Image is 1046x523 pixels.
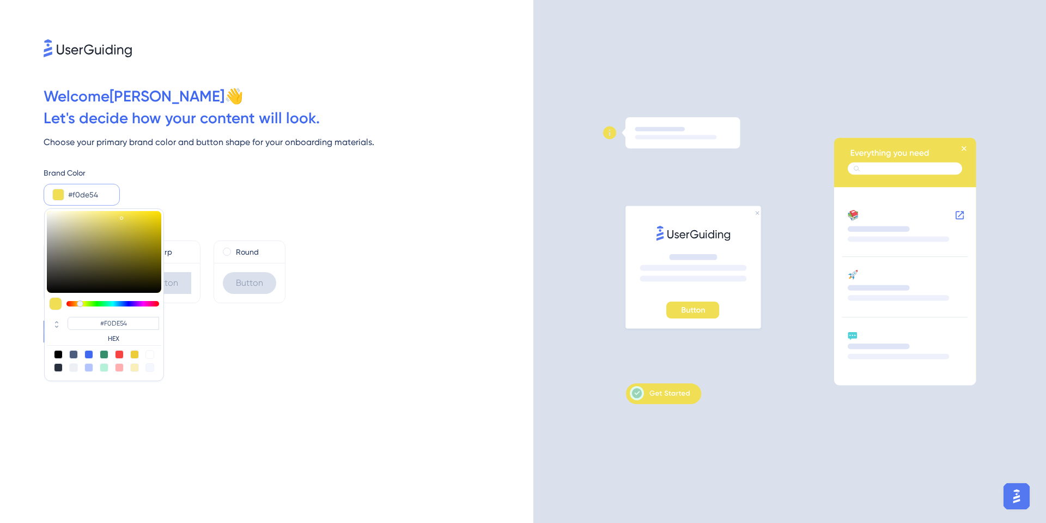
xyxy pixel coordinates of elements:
[68,334,159,343] label: HEX
[44,166,533,179] div: Brand Color
[44,325,59,338] span: Next
[223,272,276,294] div: Button
[138,272,191,294] div: Button
[236,245,259,259] label: Round
[44,321,72,342] button: Next
[44,223,533,236] div: Button Shape
[44,107,533,129] div: Let ' s decide how your content will look.
[1000,480,1033,513] iframe: UserGuiding AI Assistant Launcher
[44,86,533,107] div: Welcome [PERSON_NAME] 👋
[44,136,533,149] div: Choose your primary brand color and button shape for your onboarding materials.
